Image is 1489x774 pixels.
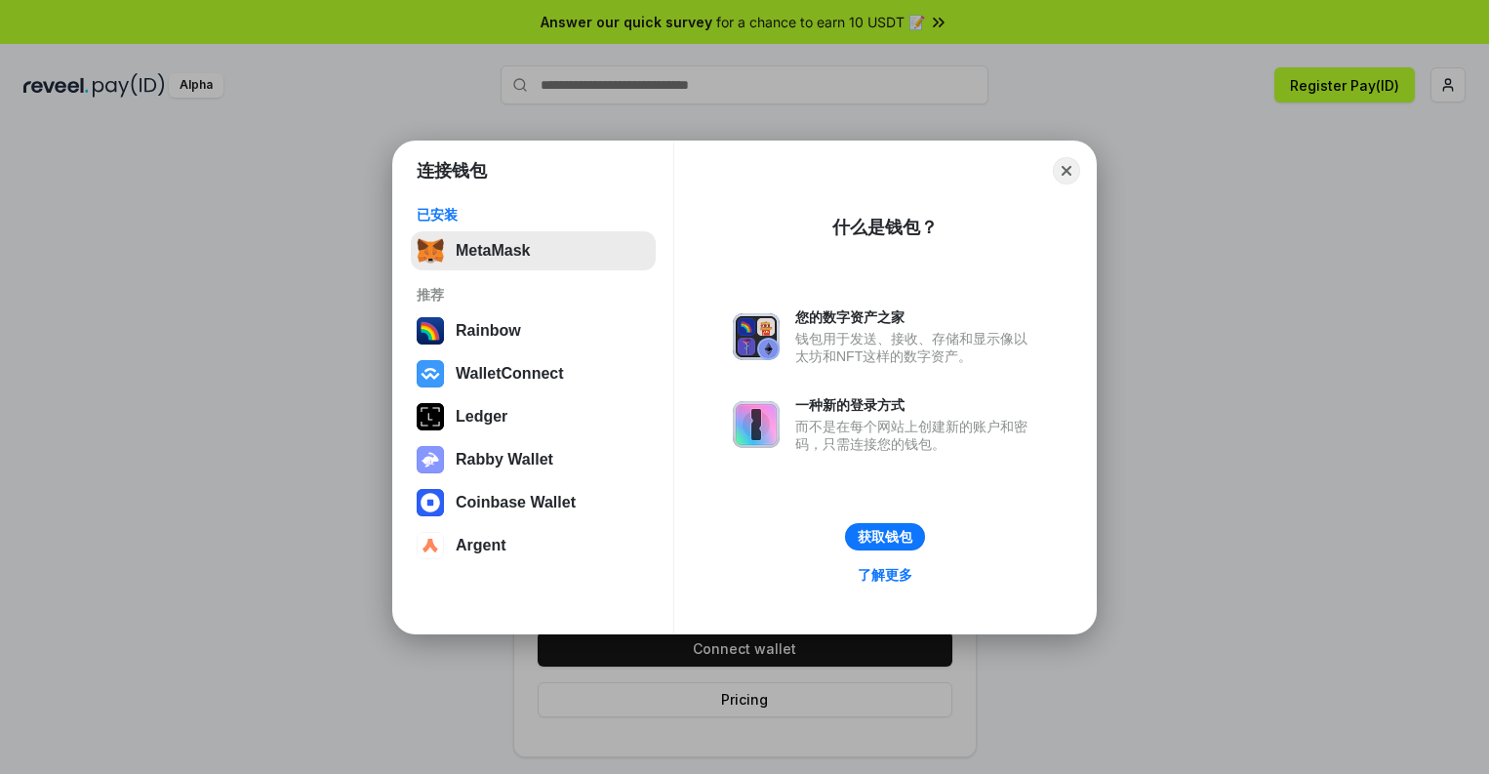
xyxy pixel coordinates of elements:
img: svg+xml,%3Csvg%20xmlns%3D%22http%3A%2F%2Fwww.w3.org%2F2000%2Fsvg%22%20fill%3D%22none%22%20viewBox... [733,401,780,448]
div: Ledger [456,408,507,426]
button: 获取钱包 [845,523,925,550]
div: 什么是钱包？ [832,216,938,239]
div: Rabby Wallet [456,451,553,468]
button: Rabby Wallet [411,440,656,479]
div: 您的数字资产之家 [795,308,1037,326]
button: MetaMask [411,231,656,270]
img: svg+xml,%3Csvg%20width%3D%22120%22%20height%3D%22120%22%20viewBox%3D%220%200%20120%20120%22%20fil... [417,317,444,345]
div: 而不是在每个网站上创建新的账户和密码，只需连接您的钱包。 [795,418,1037,453]
div: 获取钱包 [858,528,912,546]
div: Argent [456,537,506,554]
div: 了解更多 [858,566,912,584]
div: 钱包用于发送、接收、存储和显示像以太坊和NFT这样的数字资产。 [795,330,1037,365]
div: 已安装 [417,206,650,224]
div: Coinbase Wallet [456,494,576,511]
button: Close [1053,157,1080,184]
div: Rainbow [456,322,521,340]
button: Rainbow [411,311,656,350]
div: 一种新的登录方式 [795,396,1037,414]
button: Ledger [411,397,656,436]
img: svg+xml,%3Csvg%20fill%3D%22none%22%20height%3D%2233%22%20viewBox%3D%220%200%2035%2033%22%20width%... [417,237,444,265]
button: Argent [411,526,656,565]
button: WalletConnect [411,354,656,393]
img: svg+xml,%3Csvg%20xmlns%3D%22http%3A%2F%2Fwww.w3.org%2F2000%2Fsvg%22%20width%3D%2228%22%20height%3... [417,403,444,430]
button: Coinbase Wallet [411,483,656,522]
h1: 连接钱包 [417,159,487,183]
img: svg+xml,%3Csvg%20width%3D%2228%22%20height%3D%2228%22%20viewBox%3D%220%200%2028%2028%22%20fill%3D... [417,489,444,516]
img: svg+xml,%3Csvg%20width%3D%2228%22%20height%3D%2228%22%20viewBox%3D%220%200%2028%2028%22%20fill%3D... [417,532,444,559]
img: svg+xml,%3Csvg%20xmlns%3D%22http%3A%2F%2Fwww.w3.org%2F2000%2Fsvg%22%20fill%3D%22none%22%20viewBox... [733,313,780,360]
img: svg+xml,%3Csvg%20width%3D%2228%22%20height%3D%2228%22%20viewBox%3D%220%200%2028%2028%22%20fill%3D... [417,360,444,387]
a: 了解更多 [846,562,924,588]
img: svg+xml,%3Csvg%20xmlns%3D%22http%3A%2F%2Fwww.w3.org%2F2000%2Fsvg%22%20fill%3D%22none%22%20viewBox... [417,446,444,473]
div: 推荐 [417,286,650,304]
div: MetaMask [456,242,530,260]
div: WalletConnect [456,365,564,383]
